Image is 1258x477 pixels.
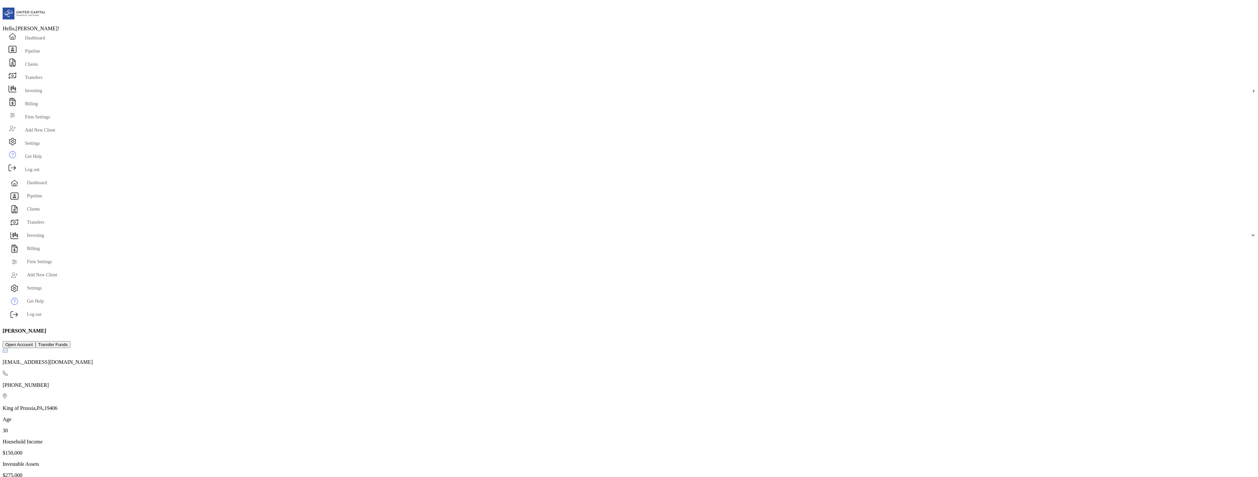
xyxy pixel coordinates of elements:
img: Email Icon [3,349,8,353]
span: Clients [27,203,1249,216]
span: Settings [25,141,40,146]
span: Billing [25,101,38,106]
img: add_new_client icon [11,271,18,279]
span: Investing [25,88,42,93]
span: Pipeline [25,49,40,54]
p: [EMAIL_ADDRESS][DOMAIN_NAME] [3,359,1255,365]
span: Clients [25,62,38,67]
span: Transfers [25,75,42,80]
span: Firm Settings [25,114,50,119]
img: Phone Icon [3,370,8,376]
p: Investable Assets [3,461,1255,467]
img: pipeline icon [11,192,18,200]
img: United Capital Logo [3,3,46,24]
img: firm-settings icon [11,258,18,266]
span: Transfers [27,216,1249,229]
img: Location Icon [3,393,7,399]
span: Log out [25,167,39,172]
img: settings icon [11,284,18,292]
div: Hello, [3,26,1255,32]
p: [PHONE_NUMBER] [3,382,1255,388]
img: settings icon [9,138,16,145]
span: Dashboard [25,36,45,40]
span: Get Help [27,295,1249,308]
img: clients icon [11,205,18,213]
p: Household Income [3,439,1255,445]
p: 30 [3,428,1255,434]
span: Add New Client [27,268,1249,282]
img: clients icon [9,59,16,66]
span: Investing [27,229,1246,242]
p: King of Prussia , PA , 19406 [3,405,1255,411]
span: Billing [27,242,1249,255]
span: Dashboard [27,176,1249,189]
img: get-help icon [11,297,18,305]
img: pipeline icon [9,45,16,53]
img: get-help icon [9,151,16,159]
img: firm-settings icon [9,111,16,119]
img: billing icon [9,98,16,106]
img: logout icon [9,164,16,172]
img: transfers icon [9,72,16,80]
h4: [PERSON_NAME] [3,328,1255,334]
p: $150,000 [3,450,1255,456]
img: billing icon [11,245,18,253]
img: dashboard icon [11,179,18,187]
span: Firm Settings [27,255,1249,268]
span: Log out [27,308,1249,321]
img: add_new_client icon [9,124,16,132]
img: transfers icon [11,218,18,226]
p: Age [3,416,1255,422]
span: Add New Client [25,128,55,133]
span: Get Help [25,154,42,159]
img: investing icon [9,85,16,93]
img: dashboard icon [9,32,16,40]
img: logout icon [11,311,18,318]
button: Transfer Funds [36,341,70,348]
button: Open Account [3,341,36,348]
span: Pipeline [27,189,1249,203]
img: investing icon [11,232,18,239]
span: [PERSON_NAME]! [16,26,59,31]
span: Settings [27,282,1249,295]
